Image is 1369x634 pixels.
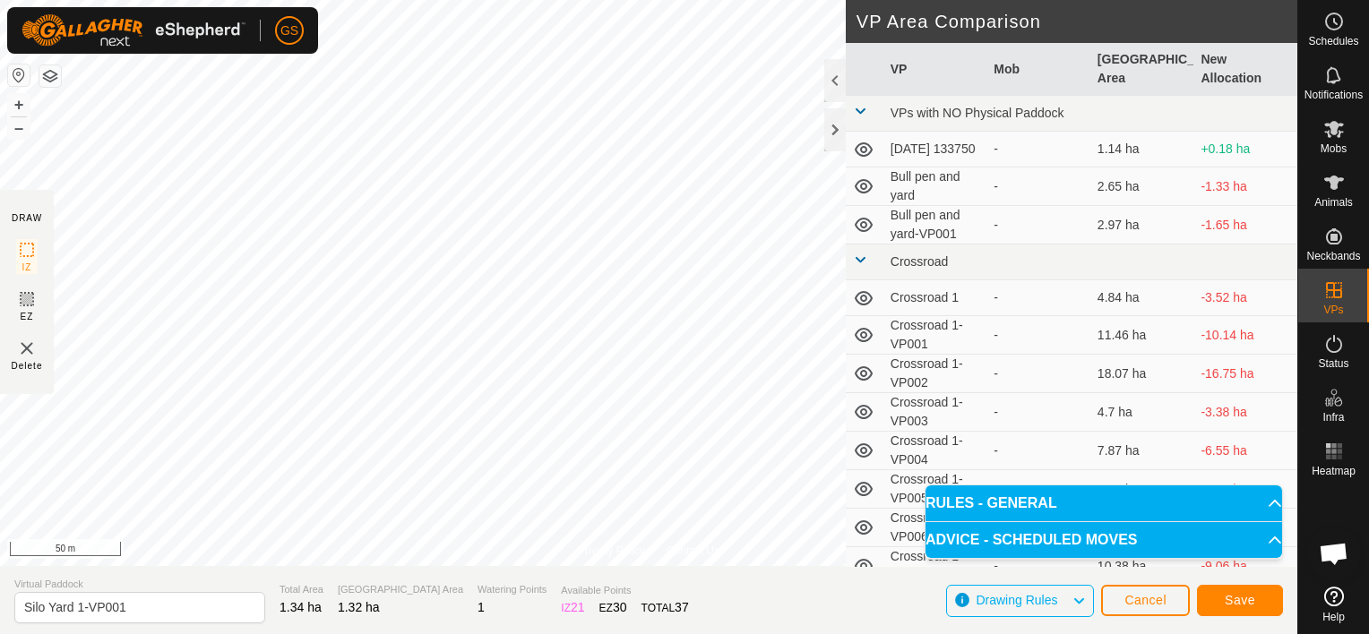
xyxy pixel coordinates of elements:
[12,211,42,225] div: DRAW
[22,14,245,47] img: Gallagher Logo
[994,557,1083,576] div: -
[1306,251,1360,261] span: Neckbands
[39,65,61,87] button: Map Layers
[1124,593,1167,607] span: Cancel
[478,582,547,597] span: Watering Points
[1312,466,1356,476] span: Heatmap
[14,577,265,592] span: Virtual Paddock
[1193,206,1297,244] td: -1.65 ha
[599,598,627,617] div: EZ
[1090,43,1194,96] th: [GEOGRAPHIC_DATA] Area
[613,600,627,614] span: 30
[675,600,689,614] span: 37
[1193,132,1297,167] td: +0.18 ha
[976,593,1057,607] span: Drawing Rules
[1090,206,1194,244] td: 2.97 ha
[1322,412,1344,423] span: Infra
[280,600,322,614] span: 1.34 ha
[1193,316,1297,355] td: -10.14 ha
[1090,316,1194,355] td: 11.46 ha
[1323,304,1343,315] span: VPs
[16,338,38,359] img: VP
[1307,527,1361,580] div: Open chat
[1298,579,1369,630] a: Help
[926,533,1137,547] span: ADVICE - SCHEDULED MOVES
[561,583,688,598] span: Available Points
[926,485,1282,521] p-accordion-header: RULES - GENERAL
[883,316,987,355] td: Crossroad 1-VP001
[883,509,987,547] td: Crossroad 1-VP006
[1090,547,1194,586] td: 10.38 ha
[578,543,645,559] a: Privacy Policy
[926,496,1057,510] span: RULES - GENERAL
[994,177,1083,196] div: -
[883,206,987,244] td: Bull pen and yard-VP001
[883,355,987,393] td: Crossroad 1-VP002
[1193,393,1297,432] td: -3.38 ha
[883,43,987,96] th: VP
[1090,132,1194,167] td: 1.14 ha
[571,600,585,614] span: 21
[891,106,1064,120] span: VPs with NO Physical Paddock
[994,288,1083,307] div: -
[883,470,987,509] td: Crossroad 1-VP005
[994,480,1083,499] div: -
[1090,470,1194,509] td: 7.08 ha
[1193,432,1297,470] td: -6.55 ha
[1197,585,1283,616] button: Save
[883,547,987,586] td: Crossroad 1-VP007
[1193,355,1297,393] td: -16.75 ha
[8,64,30,86] button: Reset Map
[883,280,987,316] td: Crossroad 1
[1193,280,1297,316] td: -3.52 ha
[1101,585,1190,616] button: Cancel
[1225,593,1255,607] span: Save
[1304,90,1363,100] span: Notifications
[1193,167,1297,206] td: -1.33 ha
[994,403,1083,422] div: -
[994,441,1083,460] div: -
[883,393,987,432] td: Crossroad 1-VP003
[1318,358,1348,369] span: Status
[338,600,380,614] span: 1.32 ha
[1090,432,1194,470] td: 7.87 ha
[891,254,949,269] span: Crossroad
[926,522,1282,558] p-accordion-header: ADVICE - SCHEDULED MOVES
[1090,355,1194,393] td: 18.07 ha
[280,582,323,597] span: Total Area
[12,359,43,373] span: Delete
[1090,280,1194,316] td: 4.84 ha
[986,43,1090,96] th: Mob
[994,216,1083,235] div: -
[667,543,719,559] a: Contact Us
[1090,167,1194,206] td: 2.65 ha
[883,167,987,206] td: Bull pen and yard
[22,261,32,274] span: IZ
[1314,197,1353,208] span: Animals
[338,582,463,597] span: [GEOGRAPHIC_DATA] Area
[478,600,485,614] span: 1
[994,140,1083,158] div: -
[994,364,1083,383] div: -
[1308,36,1358,47] span: Schedules
[641,598,689,617] div: TOTAL
[1193,43,1297,96] th: New Allocation
[21,310,34,323] span: EZ
[8,94,30,116] button: +
[1090,393,1194,432] td: 4.7 ha
[1193,470,1297,509] td: -5.76 ha
[1321,143,1347,154] span: Mobs
[8,117,30,139] button: –
[883,432,987,470] td: Crossroad 1-VP004
[1193,547,1297,586] td: -9.06 ha
[1322,612,1345,622] span: Help
[883,132,987,167] td: [DATE] 133750
[994,326,1083,345] div: -
[280,21,298,40] span: GS
[857,11,1297,32] h2: VP Area Comparison
[561,598,584,617] div: IZ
